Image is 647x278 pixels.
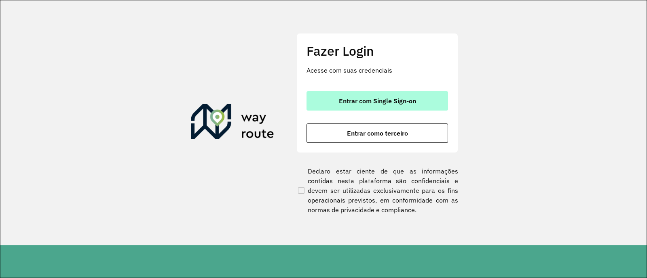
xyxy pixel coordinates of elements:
label: Declaro estar ciente de que as informações contidas nesta plataforma são confidenciais e devem se... [296,166,458,215]
h2: Fazer Login [307,43,448,59]
span: Entrar como terceiro [347,130,408,136]
button: button [307,123,448,143]
p: Acesse com suas credenciais [307,65,448,75]
img: Roteirizador AmbevTech [191,104,274,142]
span: Entrar com Single Sign-on [339,98,416,104]
button: button [307,91,448,111]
